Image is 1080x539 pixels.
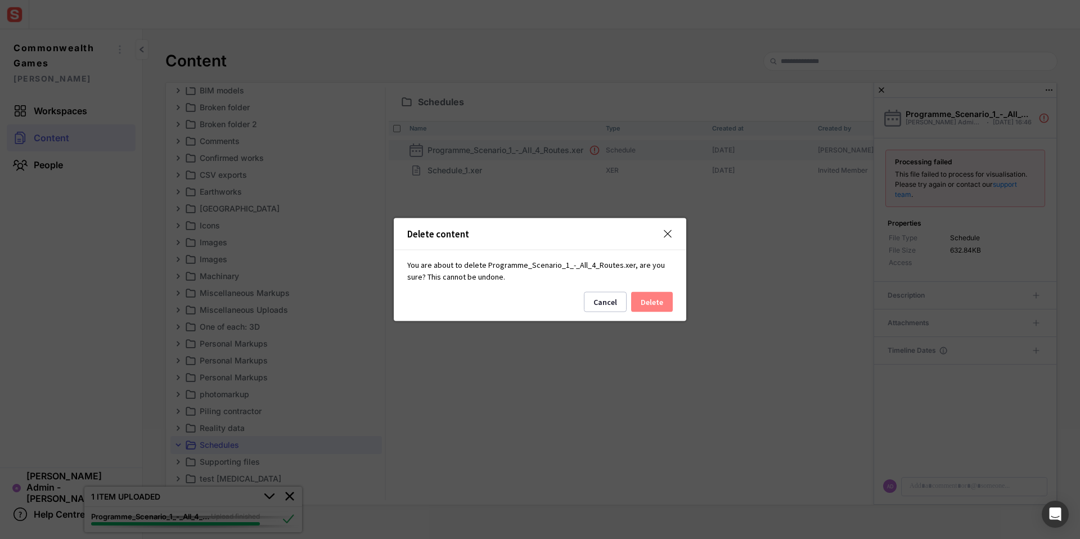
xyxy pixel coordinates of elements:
[407,259,673,292] div: You are about to delete Programme_Scenario_1_-_All_4_Routes.xer, are you sure? This cannot be und...
[631,292,673,312] button: Delete
[1042,501,1069,528] div: Open Intercom Messenger
[584,292,627,312] button: Cancel
[663,229,673,239] img: icon-outline__close-thin.svg
[407,229,649,239] div: Delete content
